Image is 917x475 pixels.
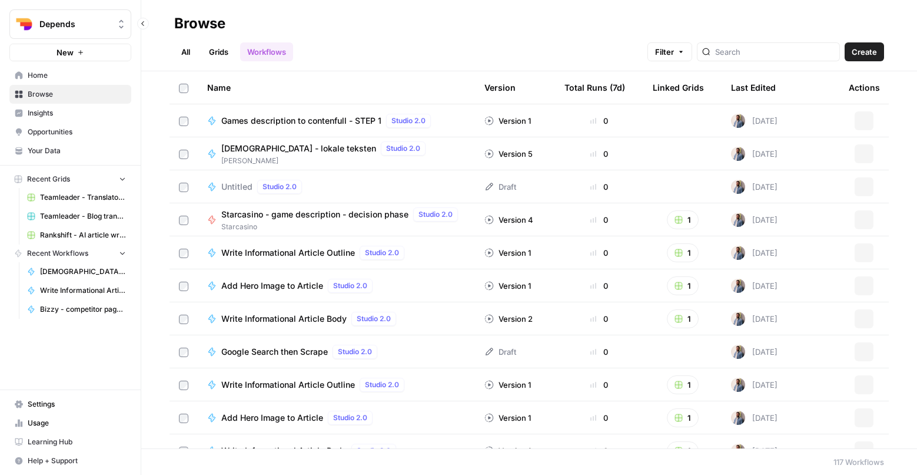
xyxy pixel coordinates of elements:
a: Workflows [240,42,293,61]
div: Name [207,71,466,104]
a: Games description to contenfull - STEP 1Studio 2.0 [207,114,466,128]
span: Games description to contenfull - STEP 1 [221,115,381,127]
span: Your Data [28,146,126,156]
span: Write Informational Article Outline [221,247,355,259]
span: Home [28,70,126,81]
button: 1 [667,408,699,427]
div: 0 [564,412,634,424]
span: Starcasino [221,222,463,232]
div: [DATE] [731,312,778,326]
span: Studio 2.0 [357,446,391,456]
button: 1 [667,309,699,328]
a: Your Data [9,141,131,160]
a: Write Informational Article Outline [22,281,131,300]
img: 542af2wjek5zirkck3dd1n2hljhm [731,345,745,359]
div: [DATE] [731,147,778,161]
button: Create [845,42,884,61]
div: Version 1 [484,379,531,391]
div: Version [484,71,516,104]
span: Depends [39,18,111,30]
a: Write Informational Article OutlineStudio 2.0 [207,246,466,260]
div: Actions [849,71,880,104]
span: Write Informational Article Outline [40,285,126,296]
div: 0 [564,181,634,193]
span: Bizzy - competitor page builder [40,304,126,315]
span: Write Informational Article Body [221,445,347,457]
img: 542af2wjek5zirkck3dd1n2hljhm [731,114,745,128]
span: Studio 2.0 [333,413,367,423]
a: Home [9,66,131,85]
a: Opportunities [9,123,131,141]
div: 0 [564,313,634,325]
a: Teamleader - Blog translator - V3 Grid [22,207,131,226]
a: Usage [9,414,131,433]
img: 542af2wjek5zirkck3dd1n2hljhm [731,147,745,161]
a: Teamleader - Translator V2 - [PERSON_NAME] [22,188,131,207]
span: Browse [28,89,126,100]
div: 0 [564,379,634,391]
div: [DATE] [731,180,778,194]
a: Starcasino - game description - decision phaseStudio 2.0Starcasino [207,207,466,232]
div: 0 [564,346,634,358]
a: Insights [9,104,131,123]
a: UntitledStudio 2.0 [207,180,466,194]
span: Create [852,46,877,58]
span: Recent Grids [27,174,70,184]
div: [DATE] [731,378,778,392]
img: 542af2wjek5zirkck3dd1n2hljhm [731,378,745,392]
button: Filter [647,42,692,61]
img: 542af2wjek5zirkck3dd1n2hljhm [731,279,745,293]
button: 1 [667,243,699,262]
a: Browse [9,85,131,104]
span: Learning Hub [28,437,126,447]
a: Rankshift - AI article writer [22,226,131,245]
span: Studio 2.0 [338,347,372,357]
span: Google Search then Scrape [221,346,328,358]
span: Studio 2.0 [263,182,297,192]
div: Version 4 [484,214,533,226]
div: [DATE] [731,246,778,260]
img: 542af2wjek5zirkck3dd1n2hljhm [731,213,745,227]
button: Workspace: Depends [9,9,131,39]
button: Help + Support [9,451,131,470]
img: 542af2wjek5zirkck3dd1n2hljhm [731,312,745,326]
button: New [9,44,131,61]
div: 0 [564,247,634,259]
span: Rankshift - AI article writer [40,230,126,240]
button: 1 [667,441,699,460]
span: Filter [655,46,674,58]
a: [DEMOGRAPHIC_DATA] - lokale teksten [22,262,131,281]
div: Draft [484,346,516,358]
a: All [174,42,197,61]
a: Write Informational Article OutlineStudio 2.0 [207,378,466,392]
span: [DEMOGRAPHIC_DATA] - lokale teksten [221,143,376,154]
div: Browse [174,14,225,33]
a: Learning Hub [9,433,131,451]
button: 1 [667,276,699,295]
span: New [57,47,74,58]
div: Linked Grids [653,71,704,104]
div: [DATE] [731,411,778,425]
a: Write Informational Article BodyStudio 2.0 [207,312,466,326]
div: 0 [564,115,634,127]
div: [DATE] [731,213,778,227]
button: Recent Workflows [9,245,131,262]
button: 1 [667,210,699,229]
span: Studio 2.0 [391,116,426,126]
span: Studio 2.0 [365,248,399,258]
img: Depends Logo [14,14,35,35]
div: [DATE] [731,114,778,128]
div: Version 1 [484,412,531,424]
div: Version 1 [484,247,531,259]
span: Settings [28,399,126,410]
button: Recent Grids [9,170,131,188]
a: Bizzy - competitor page builder [22,300,131,319]
a: Settings [9,395,131,414]
span: Teamleader - Translator V2 - [PERSON_NAME] [40,192,126,203]
div: 0 [564,280,634,292]
img: 542af2wjek5zirkck3dd1n2hljhm [731,444,745,458]
span: Usage [28,418,126,428]
span: Help + Support [28,456,126,466]
span: Studio 2.0 [365,380,399,390]
a: Add Hero Image to ArticleStudio 2.0 [207,279,466,293]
